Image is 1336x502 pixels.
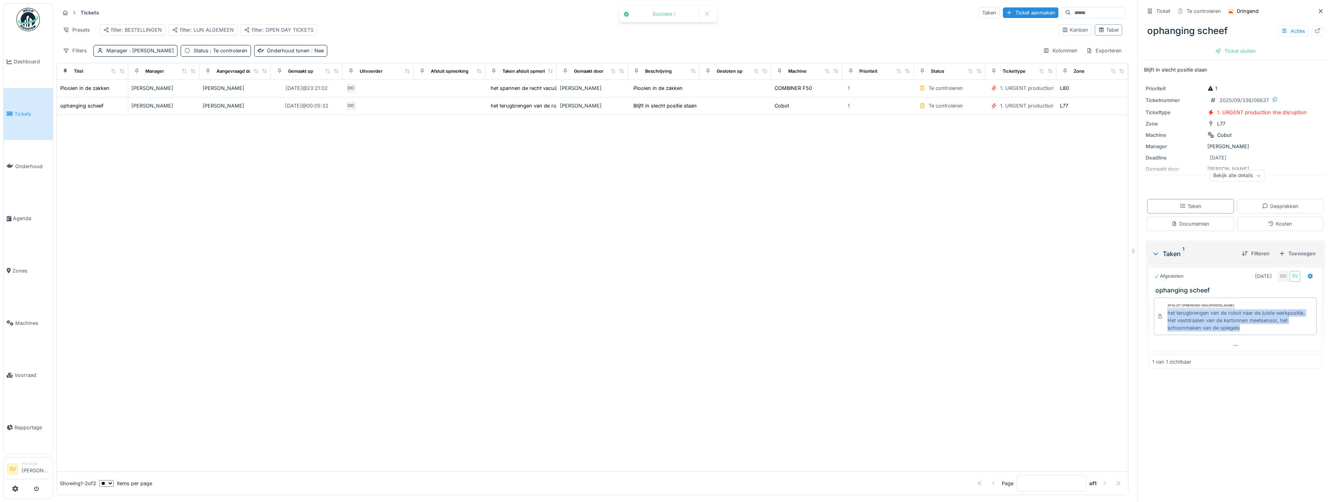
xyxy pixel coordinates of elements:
div: Kanban [1062,26,1088,34]
div: Bekijk alle details [1210,170,1264,181]
img: Badge_color-CXgf-gQk.svg [16,8,40,31]
div: [DATE] [1210,154,1227,161]
div: SV [1289,271,1300,282]
div: Taken [1180,203,1202,210]
div: Acties [1278,25,1309,37]
span: Zones [13,267,50,274]
div: Plooien in de zakken [60,84,109,92]
div: 1 [1207,85,1217,92]
div: [PERSON_NAME] [131,102,197,109]
a: Agenda [4,192,53,245]
div: het spannen de recht vacuümband en aanpassen va... [491,84,620,92]
div: ophanging scheef [1144,21,1327,41]
div: Filters [59,45,90,56]
div: Onderhoud tonen [267,47,324,54]
div: Aangevraagd door [217,68,256,75]
div: 1 van 1 zichtbaar [1152,358,1191,366]
div: Cobot [775,102,789,109]
div: 1. URGENT production line disruption [1000,84,1090,92]
div: 1. URGENT production line disruption [1217,109,1307,116]
div: Ticket [1156,7,1170,15]
div: Machine [788,68,807,75]
div: filter: LIJN ALGEMEEN [172,26,234,34]
div: Kolommen [1040,45,1081,56]
div: Kosten [1268,220,1292,228]
div: ophanging scheef [60,102,104,109]
div: DO [346,83,357,94]
div: DO [1278,271,1289,282]
div: Beschrijving [645,68,672,75]
div: Prioriteit [859,68,877,75]
div: Gemaakt op [288,68,313,75]
a: Zones [4,245,53,297]
a: SV Manager[PERSON_NAME] [7,461,50,479]
div: Machine [1146,131,1204,139]
div: Documenten [1171,220,1209,228]
span: Onderhoud [15,163,50,170]
div: Zone [1074,68,1085,75]
div: Ticketnummer [1146,97,1204,104]
div: Filteren [1239,248,1273,259]
a: Onderhoud [4,140,53,192]
div: COMBINER F50 [775,84,812,92]
div: filter: BESTELLINGEN [103,26,162,34]
div: Manager [145,68,164,75]
a: Machines [4,297,53,349]
div: Status [194,47,247,54]
div: het terugbrengen van de robot naar de juiste we... [491,102,611,109]
div: Status [931,68,944,75]
div: Te controleren [1187,7,1221,15]
div: Gesprekken [1262,203,1298,210]
div: het terugbrengen van de robot naar de juiste werkpositie. Het vastdraaien van de kartonnen meetse... [1167,309,1313,332]
div: Presets [59,24,93,36]
div: items per page [99,480,152,487]
a: Tickets [4,88,53,140]
span: Agenda [13,215,50,222]
div: Dringend [1237,7,1259,15]
div: [PERSON_NAME] [203,84,268,92]
div: [DATE] @ 23:21:02 [285,84,328,92]
div: [DATE] [1255,273,1272,280]
div: Page [1002,480,1013,487]
div: Taken afsluit opmerkingen [502,68,558,75]
div: Tabel [1098,26,1119,34]
div: L77 [1060,102,1068,109]
div: Afgesloten [1154,273,1184,280]
div: Plooien in de zakken [633,84,683,92]
div: [PERSON_NAME] [560,102,625,109]
h3: ophanging scheef [1155,287,1318,294]
span: : [PERSON_NAME] [127,48,174,54]
span: Voorraad [14,371,50,379]
span: Rapportage [14,424,50,431]
span: Dashboard [14,58,50,65]
div: [PERSON_NAME] [131,84,197,92]
span: Machines [15,319,50,327]
a: Voorraad [4,349,53,402]
div: Taken [979,7,1000,18]
li: [PERSON_NAME] [22,461,50,477]
div: [PERSON_NAME] [1146,143,1325,150]
div: [PERSON_NAME] [560,84,625,92]
div: Tickettype [1146,109,1204,116]
div: Uitvoerder [360,68,382,75]
div: Gemaakt door [574,68,603,75]
div: 1. URGENT production line disruption [1000,102,1090,109]
strong: Tickets [77,9,102,16]
div: Manager [106,47,174,54]
li: SV [7,463,18,475]
div: L80 [1060,84,1069,92]
div: Cobot [1217,131,1232,139]
div: 1 [848,102,850,109]
div: Ticket sluiten [1212,46,1259,56]
div: Manager [1146,143,1204,150]
strong: of 1 [1089,480,1097,487]
div: Titel [74,68,83,75]
div: filter: OPEN DAY TICKETS [244,26,314,34]
div: Tickettype [1002,68,1026,75]
div: 2025/09/336/06637 [1219,97,1269,104]
span: : Te controleren [208,48,247,54]
a: Rapportage [4,402,53,454]
a: Dashboard [4,36,53,88]
div: [PERSON_NAME] [203,102,268,109]
div: Prioriteit [1146,85,1204,92]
